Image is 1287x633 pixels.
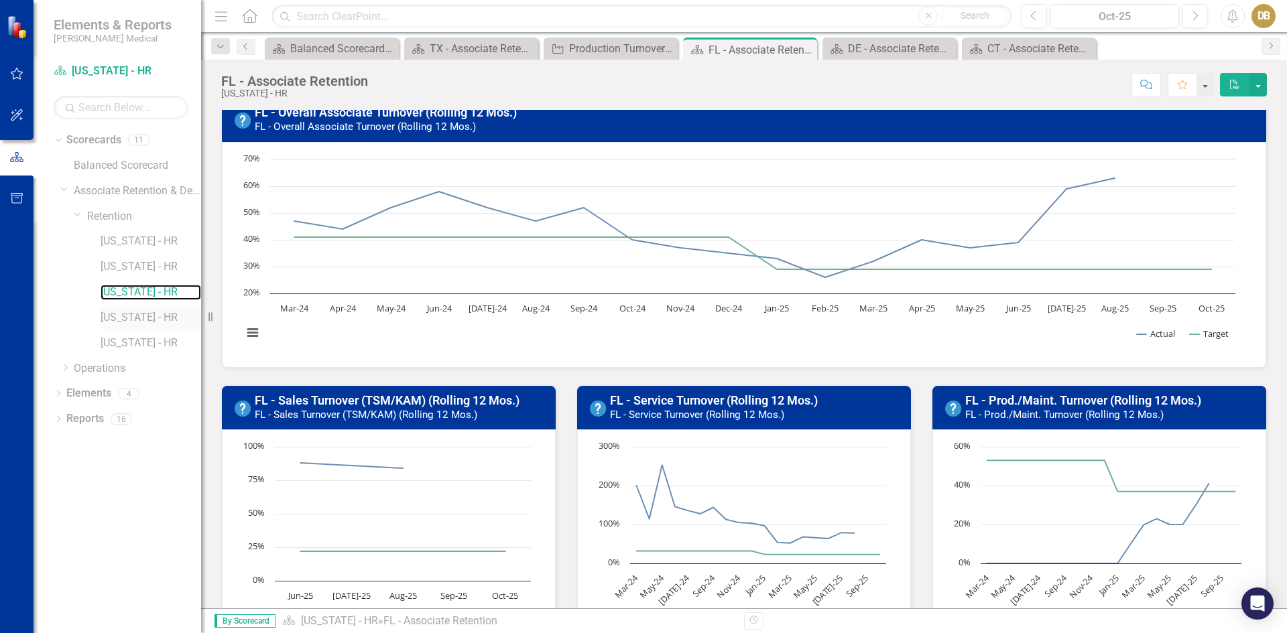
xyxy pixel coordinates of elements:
[243,324,262,342] button: View chart menu, Chart
[1048,302,1086,314] text: [DATE]-25
[826,40,953,57] a: DE - Associate Retention
[377,302,406,314] text: May-24
[961,10,989,21] span: Search
[945,401,961,417] img: No Information
[243,206,260,218] text: 50%
[954,439,971,451] text: 60%
[1199,302,1225,314] text: Oct-25
[426,302,452,314] text: Jun-24
[235,113,251,129] img: No Information
[859,302,887,314] text: Mar-25
[118,388,139,399] div: 4
[1007,572,1044,608] text: [DATE]-24
[332,589,371,602] text: [DATE]-25
[101,310,201,326] a: [US_STATE] - HR
[612,572,641,601] text: Mar-24
[236,153,1242,354] svg: Interactive chart
[790,572,819,601] text: May-25
[988,572,1018,602] text: May-24
[715,572,743,601] text: Nov-24
[235,401,251,417] img: No Information
[956,302,985,314] text: May-25
[959,556,971,568] text: 0%
[610,393,818,407] a: FL - Service Turnover (Rolling 12 Mos.)
[569,40,674,57] div: Production Turnover Improvement Plan
[74,184,201,199] a: Associate Retention & Development
[547,40,674,57] a: Production Turnover Improvement Plan
[765,572,794,600] text: Mar-25
[619,302,646,314] text: Oct-24
[66,133,121,148] a: Scorecards
[253,573,265,585] text: 0%
[7,15,30,39] img: ClearPoint Strategy
[1251,4,1276,28] button: DB
[430,40,535,57] div: TX - Associate Retention
[101,234,201,249] a: [US_STATE] - HR
[282,614,734,629] div: »
[1119,572,1147,600] text: Mar-25
[570,302,598,314] text: Sep-24
[1150,302,1176,314] text: Sep-25
[843,572,871,600] text: Sep-25
[243,179,260,191] text: 60%
[1005,302,1031,314] text: Jun-25
[298,549,508,554] g: Target, line 2 of 2 with 5 data points.
[709,42,814,58] div: FL - Associate Retention
[298,460,406,471] g: Actual, line 1 of 2 with 5 data points.
[101,285,201,300] a: [US_STATE] - HR
[1042,572,1070,600] text: Sep-24
[248,473,265,485] text: 75%
[1145,572,1174,601] text: May-25
[111,413,132,425] div: 16
[54,64,188,79] a: [US_STATE] - HR
[66,411,104,427] a: Reports
[522,302,550,314] text: Aug-24
[301,614,378,627] a: [US_STATE] - HR
[965,393,1201,407] a: FL - Prod./Maint. Turnover (Rolling 12 Mos.)
[954,517,971,529] text: 20%
[690,572,718,600] text: Sep-24
[101,259,201,275] a: [US_STATE] - HR
[243,232,260,244] text: 40%
[54,33,172,44] small: [PERSON_NAME] Medical
[248,540,265,552] text: 25%
[54,96,188,119] input: Search Below...
[599,478,620,490] text: 200%
[1101,302,1129,314] text: Aug-25
[54,17,172,33] span: Elements & Reports
[590,401,606,417] img: No Information
[236,153,1252,354] div: Chart. Highcharts interactive chart.
[1095,572,1121,599] text: Jan-25
[74,361,201,376] a: Operations
[965,409,1164,421] small: FL - Prod./Maint. Turnover (Rolling 12 Mos.)
[954,478,971,490] text: 40%
[1067,572,1096,601] text: Nov-24
[287,589,313,602] text: Jun-25
[965,40,1093,57] a: CT - Associate Retention
[128,135,149,146] div: 11
[656,572,692,608] text: [DATE]-24
[469,302,507,314] text: [DATE]-24
[255,409,477,421] small: FL - Sales Turnover (TSM/KAM) (Rolling 12 Mos.)
[87,209,201,224] a: Retention
[599,439,620,451] text: 300%
[1198,572,1225,600] text: Sep-25
[1137,328,1175,340] button: Show Actual
[66,386,111,401] a: Elements
[987,40,1093,57] div: CT - Associate Retention
[715,302,743,314] text: Dec-24
[492,589,518,602] text: Oct-25
[810,572,845,608] text: [DATE]-25
[248,506,265,518] text: 50%
[610,409,784,421] small: FL - Service Turnover (Rolling 12 Mos.)
[389,589,417,602] text: Aug-25
[221,88,368,98] div: [US_STATE] - HR
[243,152,260,164] text: 70%
[599,517,620,529] text: 100%
[280,302,309,314] text: Mar-24
[74,158,201,173] a: Balanced Scorecard
[243,286,260,298] text: 20%
[1241,587,1274,620] div: Open Intercom Messenger
[243,259,260,271] text: 30%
